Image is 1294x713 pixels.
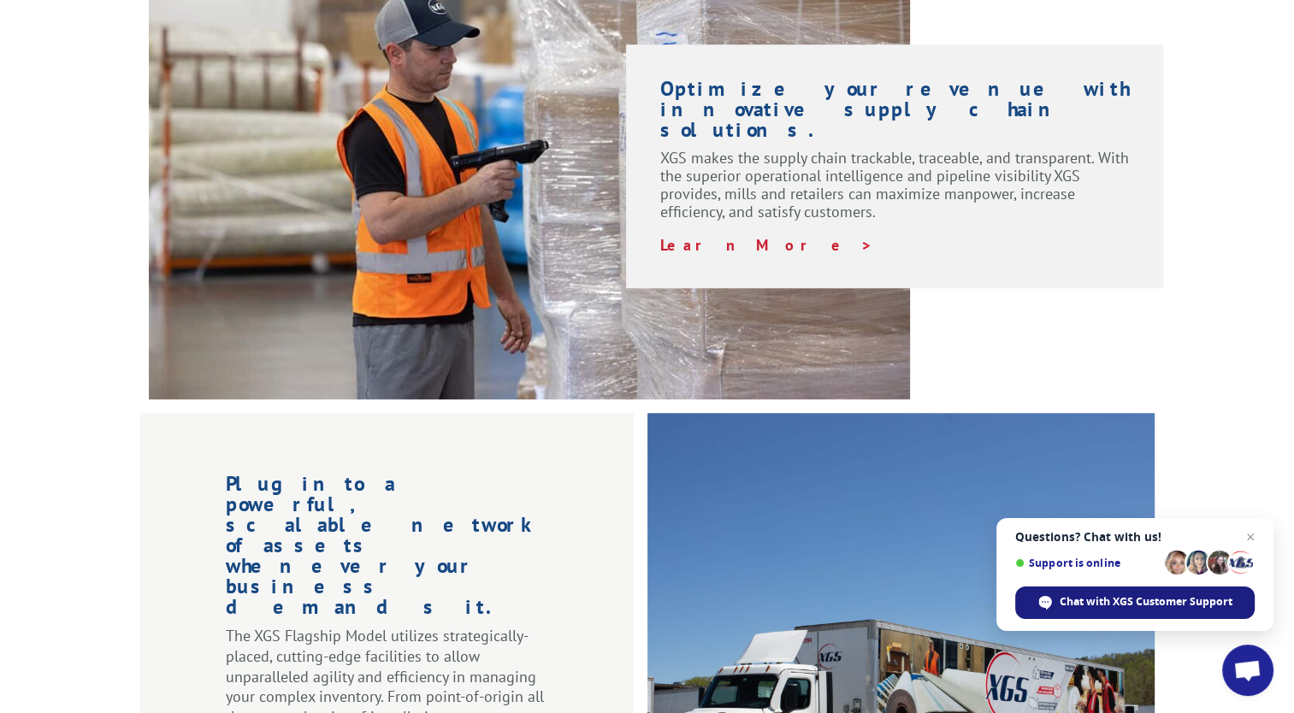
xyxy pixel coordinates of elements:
span: Support is online [1015,557,1159,569]
p: XGS makes the supply chain trackable, traceable, and transparent. With the superior operational i... [660,149,1130,236]
div: Chat with XGS Customer Support [1015,586,1255,619]
a: Learn More > [660,235,873,255]
div: Open chat [1222,645,1273,696]
span: Close chat [1240,527,1261,547]
h1: Optimize your revenue with innovative supply chain solutions. [660,79,1130,149]
span: Chat with XGS Customer Support [1060,594,1232,610]
h1: Plug into a powerful, scalable network of assets whenever your business demands it. [226,474,548,626]
span: Questions? Chat with us! [1015,530,1255,544]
